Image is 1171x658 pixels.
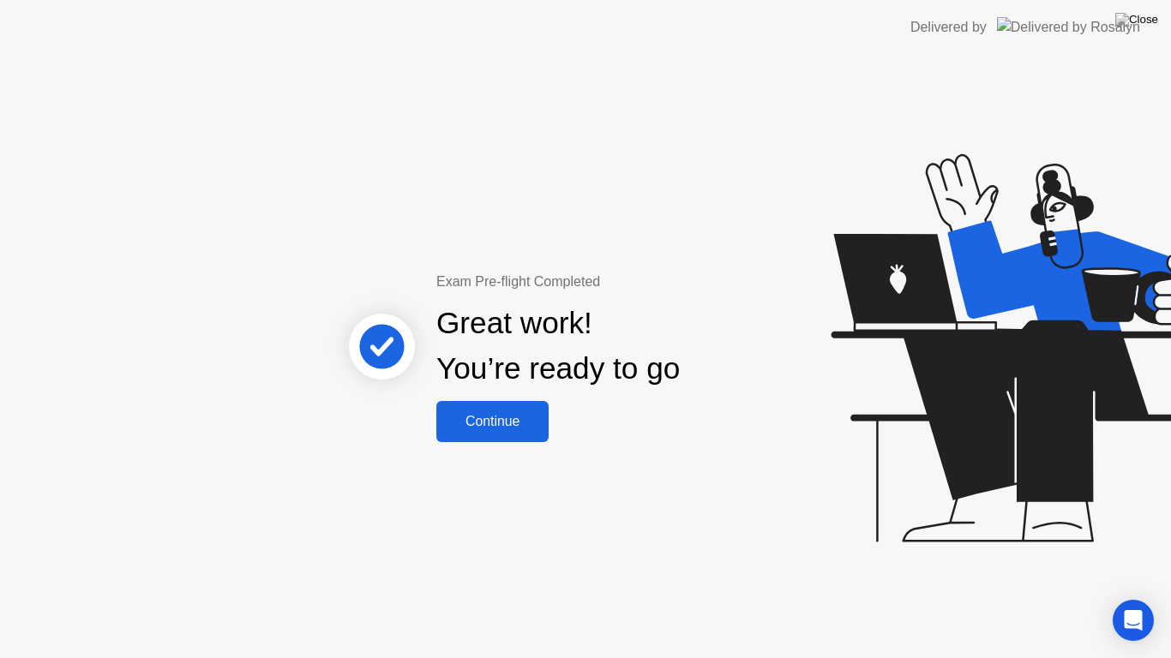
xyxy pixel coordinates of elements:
[436,272,790,292] div: Exam Pre-flight Completed
[441,414,543,429] div: Continue
[910,17,987,38] div: Delivered by
[1115,13,1158,27] img: Close
[436,301,680,392] div: Great work! You’re ready to go
[997,17,1140,37] img: Delivered by Rosalyn
[436,401,549,442] button: Continue
[1113,600,1154,641] div: Open Intercom Messenger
